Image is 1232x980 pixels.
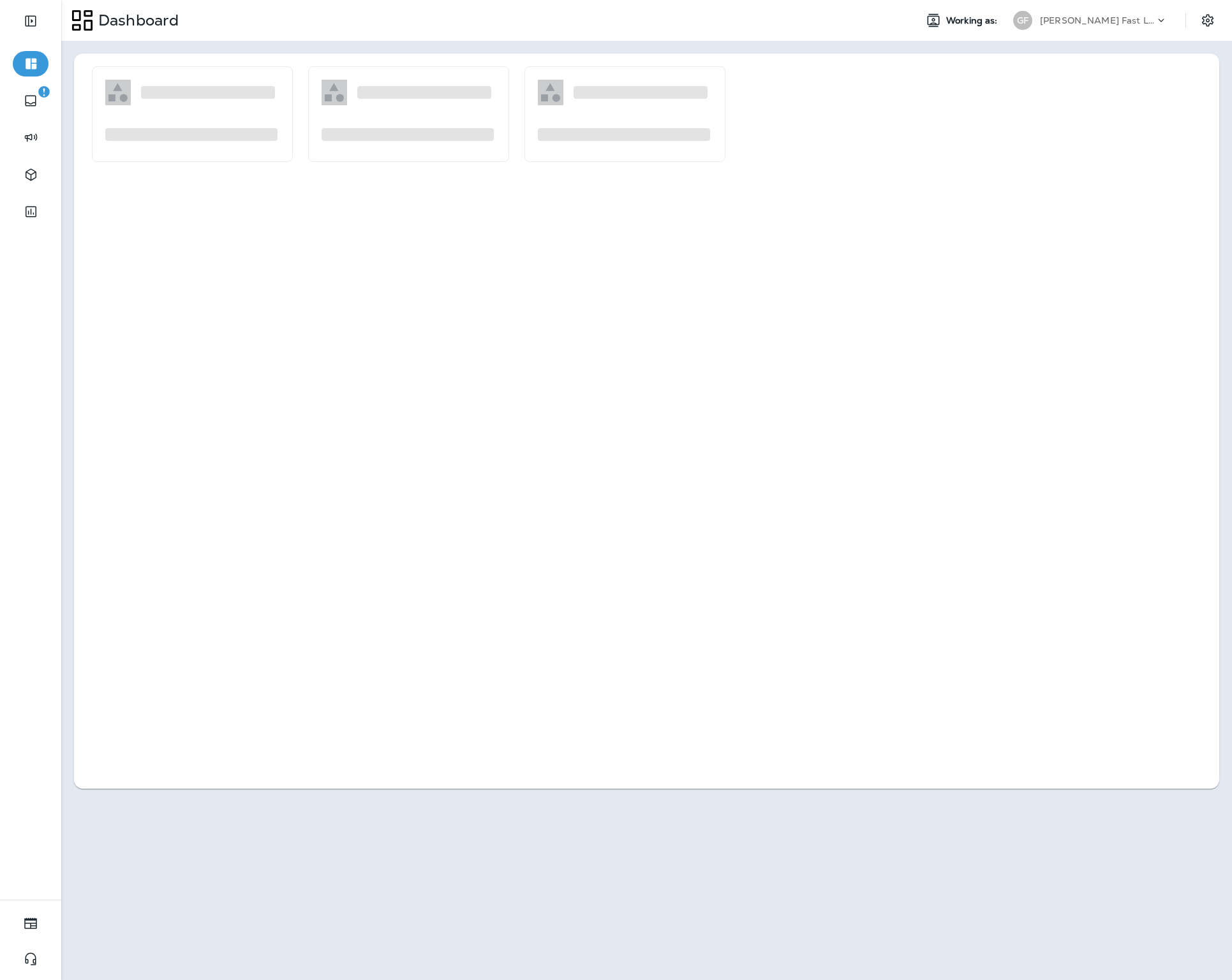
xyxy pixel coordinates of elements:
[13,8,48,34] button: Expand Sidebar
[93,11,179,30] p: Dashboard
[1040,15,1155,26] p: [PERSON_NAME] Fast Lube dba [PERSON_NAME]
[1196,9,1219,32] button: Settings
[946,15,1000,26] span: Working as:
[1013,11,1032,30] div: GF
